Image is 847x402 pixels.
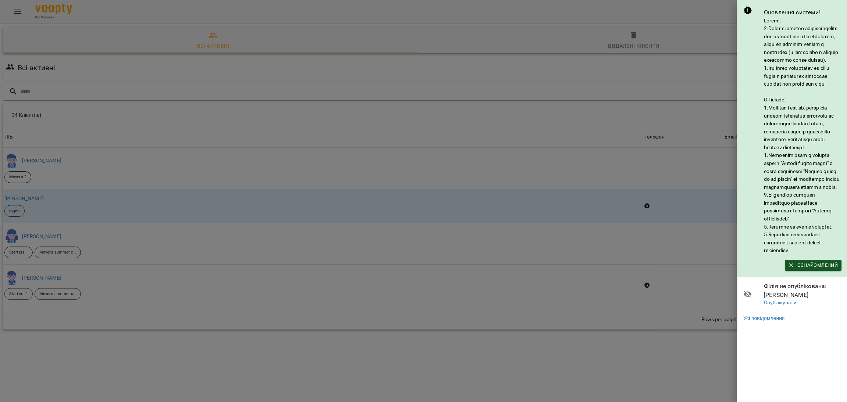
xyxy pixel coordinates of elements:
a: Усі повідомлення [743,315,785,322]
h6: Loremi: 2.Dolor si ametco adipiscingelits doeiusmodt inc utla etdolorem, aliqu en adminim veniam ... [764,17,841,255]
span: Ознайомлений [789,261,838,269]
span: Філія не опублікована : [PERSON_NAME] [764,282,841,299]
a: Опублікувати [764,299,797,305]
button: Ознайомлений [785,260,841,271]
p: Оновлення системи! [764,8,841,17]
